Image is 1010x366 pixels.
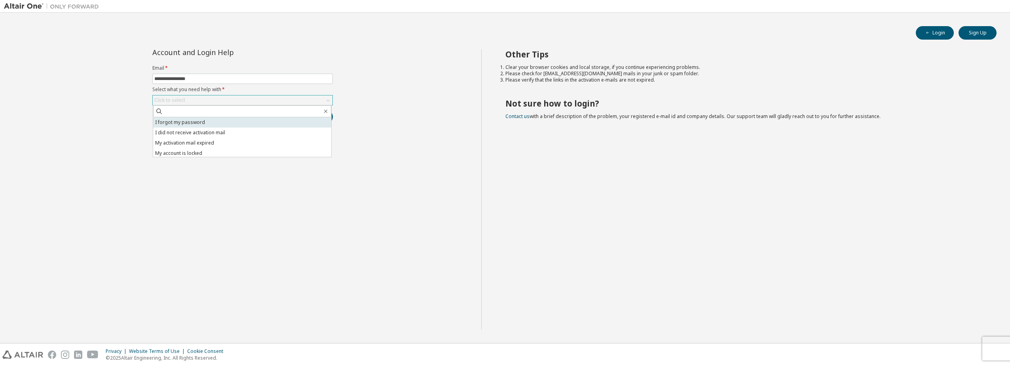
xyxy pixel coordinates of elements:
img: youtube.svg [87,351,99,359]
span: with a brief description of the problem, your registered e-mail id and company details. Our suppo... [505,113,881,120]
div: Account and Login Help [152,49,297,55]
li: Please check for [EMAIL_ADDRESS][DOMAIN_NAME] mails in your junk or spam folder. [505,71,983,77]
div: Click to select [153,95,332,105]
div: Click to select [154,97,185,103]
img: Altair One [4,2,103,10]
div: Website Terms of Use [129,348,187,355]
a: Contact us [505,113,530,120]
img: facebook.svg [48,351,56,359]
label: Email [152,65,333,71]
button: Login [916,26,954,40]
div: Cookie Consent [187,348,228,355]
img: instagram.svg [61,351,69,359]
li: Please verify that the links in the activation e-mails are not expired. [505,77,983,83]
p: © 2025 Altair Engineering, Inc. All Rights Reserved. [106,355,228,361]
button: Sign Up [959,26,997,40]
label: Select what you need help with [152,86,333,93]
h2: Other Tips [505,49,983,59]
img: altair_logo.svg [2,351,43,359]
img: linkedin.svg [74,351,82,359]
li: Clear your browser cookies and local storage, if you continue experiencing problems. [505,64,983,71]
div: Privacy [106,348,129,355]
h2: Not sure how to login? [505,98,983,109]
li: I forgot my password [153,117,331,128]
